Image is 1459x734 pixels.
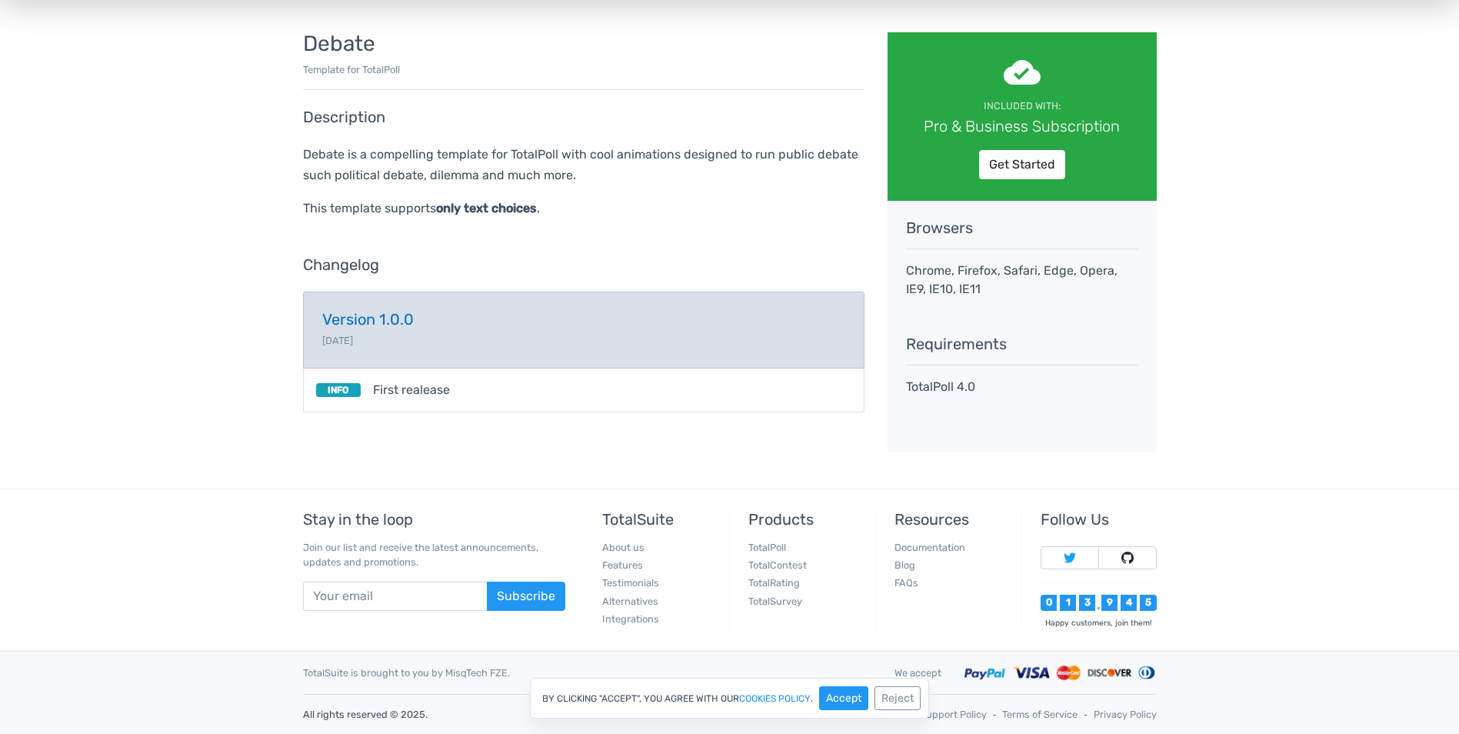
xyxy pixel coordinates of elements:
[894,559,915,571] a: Blog
[602,596,658,607] a: Alternatives
[291,666,883,680] div: TotalSuite is brought to you by MisqTech FZE.
[303,582,488,611] input: Your email
[894,542,965,553] a: Documentation
[602,559,643,571] a: Features
[1041,617,1156,629] div: Happy customers, join them!
[1004,54,1041,91] span: cloud_done
[487,582,565,611] button: Subscribe
[748,511,864,528] h5: Products
[303,144,864,185] p: Debate is a compelling template for TotalPoll with cool animations designed to run public debate ...
[322,335,353,346] small: [DATE]
[748,596,802,607] a: TotalSurvey
[1064,552,1076,564] img: Follow TotalSuite on Twitter
[303,540,565,569] p: Join our list and receive the latest announcements, updates and promotions.
[602,613,659,625] a: Integrations
[1079,595,1095,611] div: 3
[316,383,361,397] small: INFO
[1041,511,1156,528] h5: Follow Us
[602,511,718,528] h5: TotalSuite
[303,32,864,56] h3: Debate
[1121,595,1137,611] div: 4
[748,559,807,571] a: TotalContest
[964,664,1157,682] img: Accepted payment methods
[322,311,845,328] h5: Version 1.0.0
[1060,595,1076,611] div: 1
[906,335,1138,352] h5: Requirements
[303,62,864,77] p: Template for TotalPoll
[303,256,864,273] h5: Changelog
[303,198,864,219] p: This template supports .
[1140,595,1156,611] div: 5
[874,686,921,710] button: Reject
[894,577,918,589] a: FAQs
[1095,601,1101,611] div: ,
[530,678,929,719] div: By clicking "Accept", you agree with our .
[979,150,1065,179] a: Get Started
[1041,595,1057,611] div: 0
[819,686,868,710] button: Accept
[906,378,1138,396] p: TotalPoll 4.0
[1101,595,1118,611] div: 9
[906,219,1138,236] h5: Browsers
[602,542,645,553] a: About us
[1121,552,1134,564] img: Follow TotalSuite on Github
[303,292,864,369] a: Version 1.0.0 [DATE]
[748,577,800,589] a: TotalRating
[303,108,864,125] h5: Description
[984,100,1061,112] small: Included with:
[909,115,1135,138] div: Pro & Business Subscription
[894,511,1010,528] h5: Resources
[436,201,537,215] strong: only text choices
[883,666,953,680] div: We accept
[739,694,811,703] a: cookies policy
[748,542,786,553] a: TotalPoll
[602,577,659,589] a: Testimonials
[373,381,450,399] span: First realease
[906,262,1138,299] p: Chrome, Firefox, Safari, Edge, Opera, IE9, IE10, IE11
[303,511,565,528] h5: Stay in the loop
